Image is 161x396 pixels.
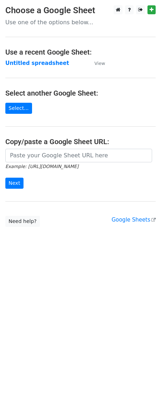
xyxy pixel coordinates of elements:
[94,61,105,66] small: View
[5,5,156,16] h3: Choose a Google Sheet
[5,164,78,169] small: Example: [URL][DOMAIN_NAME]
[5,216,40,227] a: Need help?
[5,103,32,114] a: Select...
[111,217,156,223] a: Google Sheets
[5,149,152,162] input: Paste your Google Sheet URL here
[5,60,69,66] a: Untitled spreadsheet
[5,19,156,26] p: Use one of the options below...
[5,178,24,189] input: Next
[5,137,156,146] h4: Copy/paste a Google Sheet URL:
[5,48,156,56] h4: Use a recent Google Sheet:
[5,89,156,97] h4: Select another Google Sheet:
[87,60,105,66] a: View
